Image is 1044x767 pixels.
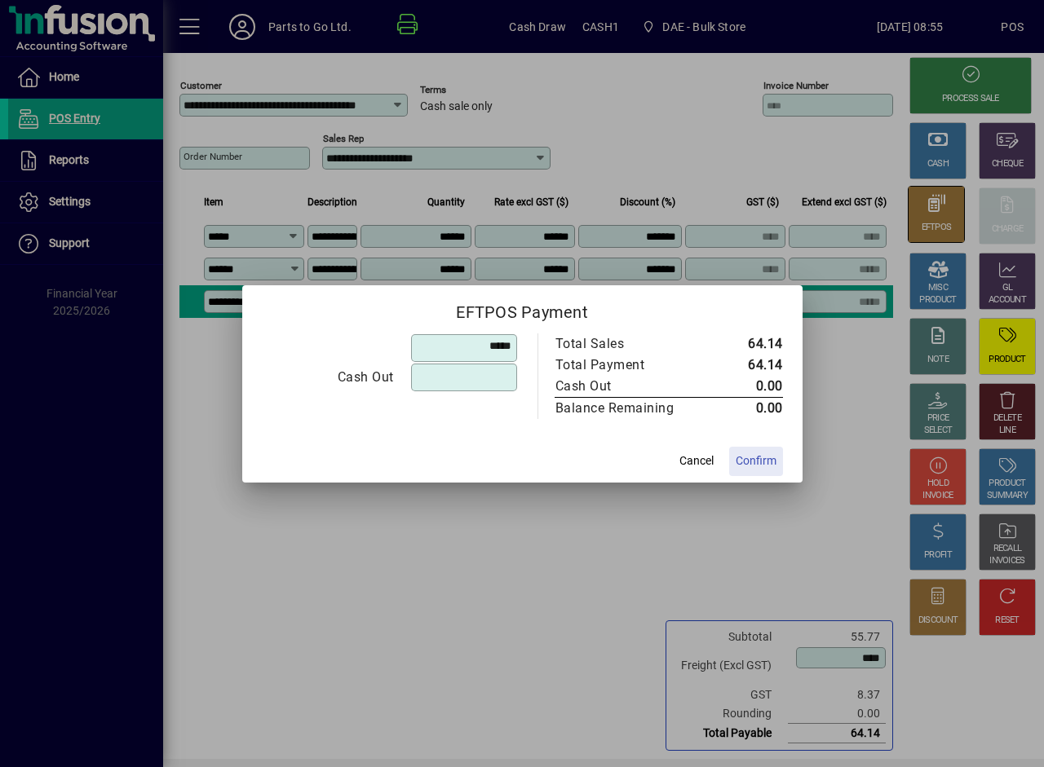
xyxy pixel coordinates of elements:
td: 0.00 [709,376,783,398]
td: 64.14 [709,333,783,355]
td: Total Payment [555,355,709,376]
div: Balance Remaining [555,399,692,418]
div: Cash Out [263,368,394,387]
button: Cancel [670,447,723,476]
td: 64.14 [709,355,783,376]
div: Cash Out [555,377,692,396]
h2: EFTPOS Payment [242,285,803,333]
button: Confirm [729,447,783,476]
td: 0.00 [709,397,783,419]
span: Cancel [679,452,714,469]
td: Total Sales [555,333,709,355]
span: Confirm [736,452,776,469]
